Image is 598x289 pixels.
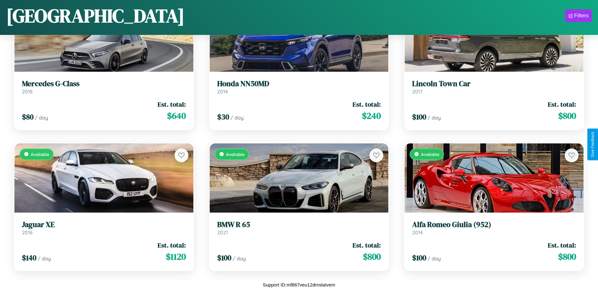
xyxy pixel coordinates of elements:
div: Filters [574,13,589,19]
a: BMW R 652021 [217,220,381,236]
span: $ 100 [412,253,426,263]
h3: Mercedes G-Class [22,79,186,88]
h3: Jaguar XE [22,220,186,229]
span: Est. total: [548,241,576,250]
span: 2014 [412,229,423,236]
span: 2014 [217,88,228,95]
h1: [GEOGRAPHIC_DATA] [6,3,185,29]
p: Support ID: mf867veu12dmslatvem [263,281,335,289]
span: / day [428,114,441,121]
span: $ 140 [22,253,36,263]
span: Available [31,152,49,157]
button: Filters [565,9,592,22]
span: 2021 [217,229,228,236]
span: $ 100 [412,112,426,122]
span: Available [226,152,245,157]
a: Honda NN50MD2014 [217,79,381,95]
span: / day [230,114,244,121]
span: $ 640 [167,109,186,122]
span: $ 1120 [166,250,186,263]
span: Est. total: [353,241,381,250]
span: $ 80 [22,112,34,122]
span: 2016 [22,229,33,236]
span: / day [233,255,246,262]
a: Jaguar XE2016 [22,220,186,236]
h3: BMW R 65 [217,220,381,229]
span: $ 100 [217,253,231,263]
div: Give Feedback [590,132,595,157]
span: 2018 [22,88,33,95]
span: Est. total: [548,100,576,109]
span: 2017 [412,88,423,95]
span: / day [428,255,441,262]
span: Est. total: [158,241,186,250]
h3: Lincoln Town Car [412,79,576,88]
span: Est. total: [158,100,186,109]
span: Available [421,152,439,157]
a: Mercedes G-Class2018 [22,79,186,95]
span: $ 800 [558,250,576,263]
span: $ 30 [217,112,229,122]
span: $ 800 [363,250,381,263]
span: $ 800 [558,109,576,122]
span: $ 240 [362,109,381,122]
a: Lincoln Town Car2017 [412,79,576,95]
h3: Alfa Romeo Giulia (952) [412,220,576,229]
span: / day [35,114,48,121]
h3: Honda NN50MD [217,79,381,88]
span: Est. total: [353,100,381,109]
span: / day [38,255,51,262]
a: Alfa Romeo Giulia (952)2014 [412,220,576,236]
